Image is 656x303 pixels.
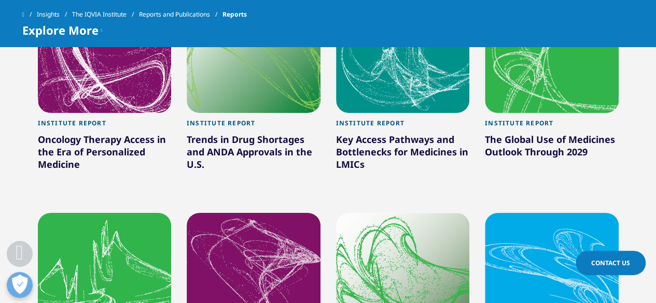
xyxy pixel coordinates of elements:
a: Institute Report Key Access Pathways and Bottlenecks for Medicines in LMICs [336,113,470,197]
a: Insights [37,5,72,24]
div: Institute Report [336,119,470,133]
button: Open Preferences [7,272,33,298]
span: Reports [222,5,247,24]
div: Key Access Pathways and Bottlenecks for Medicines in LMICs [336,133,470,175]
a: Reports and Publications [139,5,222,24]
span: Explore More [22,24,99,36]
a: Institute Report The Global Use of Medicines Outlook Through 2029 [485,113,619,185]
div: Oncology Therapy Access in the Era of Personalized Medicine [38,133,172,175]
span: Contact Us [591,258,630,267]
div: Institute Report [187,119,320,133]
div: Institute Report [485,119,619,133]
div: Trends in Drug Shortages and ANDA Approvals in the U.S. [187,133,320,175]
a: Institute Report Oncology Therapy Access in the Era of Personalized Medicine [38,113,172,197]
div: Institute Report [38,119,172,133]
a: The IQVIA Institute [72,5,139,24]
div: The Global Use of Medicines Outlook Through 2029 [485,133,619,162]
a: Institute Report Trends in Drug Shortages and ANDA Approvals in the U.S. [187,113,320,197]
a: Contact Us [576,251,646,275]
